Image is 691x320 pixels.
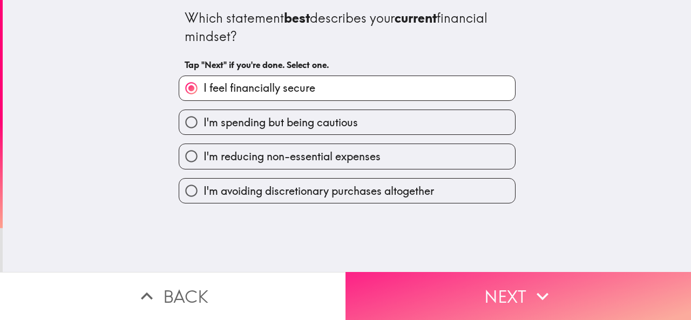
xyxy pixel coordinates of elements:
[204,80,315,96] span: I feel financially secure
[204,115,358,130] span: I'm spending but being cautious
[204,149,381,164] span: I'm reducing non-essential expenses
[185,9,510,45] div: Which statement describes your financial mindset?
[185,59,510,71] h6: Tap "Next" if you're done. Select one.
[179,76,515,100] button: I feel financially secure
[179,144,515,168] button: I'm reducing non-essential expenses
[395,10,437,26] b: current
[179,179,515,203] button: I'm avoiding discretionary purchases altogether
[179,110,515,134] button: I'm spending but being cautious
[284,10,310,26] b: best
[204,183,434,199] span: I'm avoiding discretionary purchases altogether
[345,272,691,320] button: Next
